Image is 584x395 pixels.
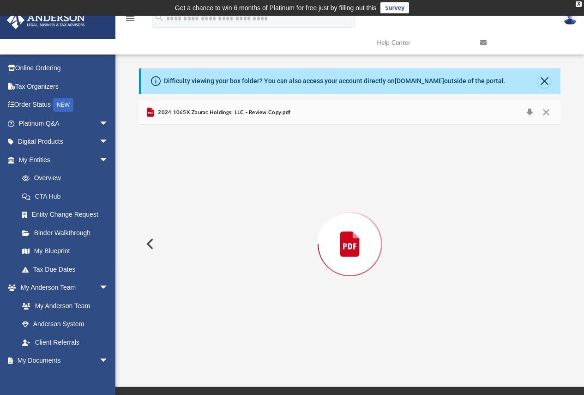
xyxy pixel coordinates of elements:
[521,106,538,119] button: Download
[6,96,122,115] a: Order StatusNEW
[13,169,122,188] a: Overview
[13,260,122,279] a: Tax Due Dates
[125,13,136,24] i: menu
[6,352,118,370] a: My Documentsarrow_drop_down
[13,242,118,261] a: My Blueprint
[13,297,113,315] a: My Anderson Team
[13,224,122,242] a: Binder Walkthrough
[125,18,136,24] a: menu
[13,315,118,334] a: Anderson System
[154,12,164,23] i: search
[576,1,582,7] div: close
[6,59,122,78] a: Online Ordering
[6,279,118,297] a: My Anderson Teamarrow_drop_down
[6,114,122,133] a: Platinum Q&Aarrow_drop_down
[4,11,88,29] img: Anderson Advisors Platinum Portal
[395,77,444,85] a: [DOMAIN_NAME]
[99,279,118,298] span: arrow_drop_down
[6,133,122,151] a: Digital Productsarrow_drop_down
[99,133,118,152] span: arrow_drop_down
[6,77,122,96] a: Tax Organizers
[13,206,122,224] a: Entity Change Request
[139,231,159,257] button: Previous File
[538,106,554,119] button: Close
[139,101,561,364] div: Preview
[6,151,122,169] a: My Entitiesarrow_drop_down
[175,2,377,13] div: Get a chance to win 6 months of Platinum for free just by filling out this
[563,12,577,25] img: User Pic
[99,151,118,170] span: arrow_drop_down
[13,333,118,352] a: Client Referrals
[53,98,73,112] div: NEW
[369,24,473,61] a: Help Center
[538,75,551,88] button: Close
[99,352,118,371] span: arrow_drop_down
[13,187,122,206] a: CTA Hub
[156,109,290,117] span: 2024 1065X Zaurac Holdings, LLC - Review Copy.pdf
[380,2,409,13] a: survey
[164,76,506,86] div: Difficulty viewing your box folder? You can also access your account directly on outside of the p...
[99,114,118,133] span: arrow_drop_down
